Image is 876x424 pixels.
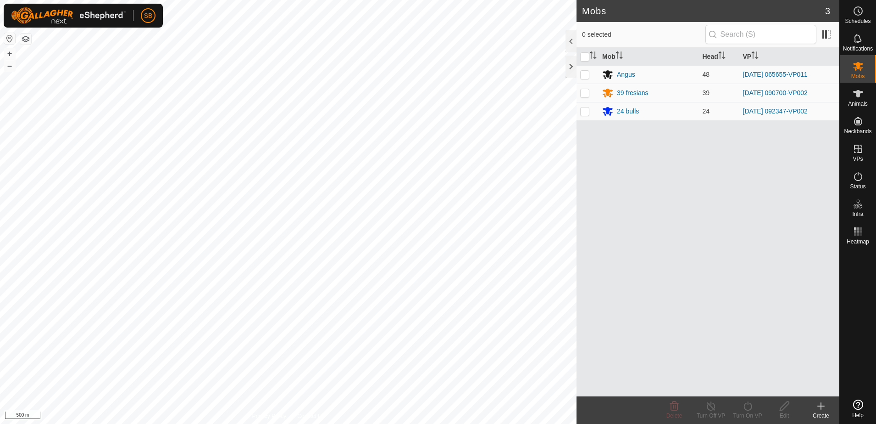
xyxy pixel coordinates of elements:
span: VPs [853,156,863,162]
a: [DATE] 090700-VP002 [743,89,808,96]
a: Contact Us [297,412,324,420]
div: 24 bulls [617,107,639,116]
button: Reset Map [4,33,15,44]
span: 3 [825,4,830,18]
button: + [4,48,15,59]
img: Gallagher Logo [11,7,126,24]
span: Status [850,184,865,189]
span: 48 [703,71,710,78]
th: Head [699,48,739,66]
span: 24 [703,107,710,115]
th: Mob [599,48,699,66]
div: 39 fresians [617,88,648,98]
input: Search (S) [705,25,816,44]
h2: Mobs [582,6,825,17]
p-sorticon: Activate to sort [751,53,759,60]
div: Angus [617,70,635,79]
span: Animals [848,101,868,107]
span: SB [144,11,153,21]
p-sorticon: Activate to sort [718,53,726,60]
a: [DATE] 092347-VP002 [743,107,808,115]
span: Mobs [851,73,865,79]
div: Create [803,412,839,420]
a: Help [840,396,876,422]
span: Help [852,413,864,418]
span: Delete [666,413,682,419]
p-sorticon: Activate to sort [589,53,597,60]
span: Schedules [845,18,870,24]
button: Map Layers [20,34,31,45]
a: [DATE] 065655-VP011 [743,71,808,78]
div: Turn Off VP [693,412,729,420]
p-sorticon: Activate to sort [615,53,623,60]
a: Privacy Policy [252,412,286,420]
span: Heatmap [847,239,869,244]
div: Edit [766,412,803,420]
span: Neckbands [844,129,871,134]
div: Turn On VP [729,412,766,420]
span: 39 [703,89,710,96]
span: Notifications [843,46,873,51]
button: – [4,60,15,71]
th: VP [739,48,840,66]
span: Infra [852,211,863,217]
span: 0 selected [582,30,705,40]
